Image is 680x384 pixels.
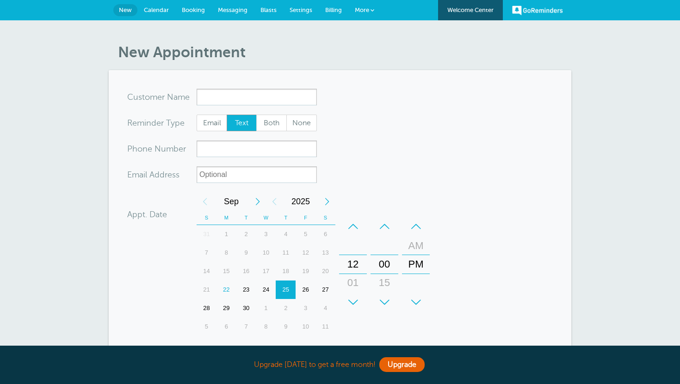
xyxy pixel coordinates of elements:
[127,89,197,105] div: ame
[118,43,571,61] h1: New Appointment
[276,280,296,299] div: Thursday, September 25
[197,211,216,225] th: S
[236,317,256,336] div: 7
[256,225,276,244] div: 3
[325,6,342,13] span: Billing
[276,299,296,317] div: Thursday, October 2
[315,280,335,299] div: 27
[197,225,216,244] div: 31
[371,217,398,311] div: Minutes
[216,317,236,336] div: 6
[296,299,315,317] div: 3
[256,211,276,225] th: W
[197,262,216,280] div: 14
[236,280,256,299] div: 23
[379,357,425,372] a: Upgrade
[197,299,216,317] div: 28
[127,140,197,157] div: mber
[276,211,296,225] th: T
[197,192,213,211] div: Previous Month
[256,225,276,244] div: Wednesday, September 3
[373,274,396,292] div: 15
[315,244,335,262] div: 13
[296,280,315,299] div: Friday, September 26
[236,262,256,280] div: 16
[216,262,236,280] div: Monday, September 15
[296,317,315,336] div: 10
[296,262,315,280] div: 19
[119,6,132,13] span: New
[373,255,396,274] div: 00
[256,317,276,336] div: Wednesday, October 8
[216,262,236,280] div: 15
[296,262,315,280] div: Friday, September 19
[197,244,216,262] div: Sunday, September 7
[266,192,283,211] div: Previous Year
[109,355,571,375] div: Upgrade [DATE] to get a free month!
[182,6,205,13] span: Booking
[127,119,185,127] label: Reminder Type
[197,166,317,183] input: Optional
[236,299,256,317] div: Tuesday, September 30
[296,225,315,244] div: Friday, September 5
[276,225,296,244] div: Thursday, September 4
[276,317,296,336] div: 9
[236,211,256,225] th: T
[216,225,236,244] div: Monday, September 1
[236,225,256,244] div: 2
[236,280,256,299] div: Tuesday, September 23
[127,171,143,179] span: Ema
[315,262,335,280] div: 20
[342,274,364,292] div: 01
[315,317,335,336] div: Saturday, October 11
[144,6,169,13] span: Calendar
[236,317,256,336] div: Tuesday, October 7
[218,6,247,13] span: Messaging
[256,262,276,280] div: 17
[213,192,249,211] span: September
[216,317,236,336] div: Monday, October 6
[197,115,227,131] label: Email
[287,115,316,131] span: None
[339,217,367,311] div: Hours
[283,192,319,211] span: 2025
[315,299,335,317] div: Saturday, October 4
[256,244,276,262] div: 10
[405,237,427,255] div: AM
[216,280,236,299] div: Today, Monday, September 22
[296,211,315,225] th: F
[216,280,236,299] div: 22
[315,280,335,299] div: Saturday, September 27
[216,299,236,317] div: Monday, September 29
[286,115,317,131] label: None
[197,299,216,317] div: Sunday, September 28
[256,299,276,317] div: Wednesday, October 1
[216,225,236,244] div: 1
[315,211,335,225] th: S
[373,292,396,311] div: 30
[216,244,236,262] div: Monday, September 8
[315,225,335,244] div: Saturday, September 6
[216,211,236,225] th: M
[227,115,257,131] label: Text
[197,280,216,299] div: Sunday, September 21
[276,262,296,280] div: Thursday, September 18
[296,299,315,317] div: Friday, October 3
[216,299,236,317] div: 29
[256,244,276,262] div: Wednesday, September 10
[142,93,173,101] span: tomer N
[257,115,286,131] span: Both
[143,171,165,179] span: il Add
[296,225,315,244] div: 5
[256,262,276,280] div: Wednesday, September 17
[236,225,256,244] div: Tuesday, September 2
[113,4,137,16] a: New
[127,145,142,153] span: Pho
[315,244,335,262] div: Saturday, September 13
[296,317,315,336] div: Friday, October 10
[197,244,216,262] div: 7
[296,244,315,262] div: Friday, September 12
[319,192,335,211] div: Next Year
[276,317,296,336] div: Thursday, October 9
[236,299,256,317] div: 30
